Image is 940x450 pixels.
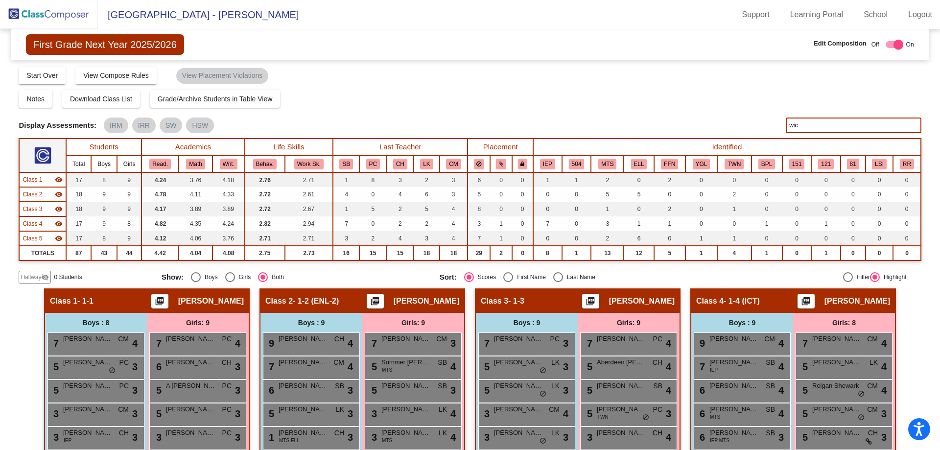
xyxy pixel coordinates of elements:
span: [PERSON_NAME] [178,296,244,306]
input: Search... [786,118,921,133]
td: 44 [117,246,141,261]
td: 4 [440,202,468,216]
td: 3 [333,231,359,246]
mat-icon: picture_as_pdf [800,296,812,310]
th: Individualized Education Plan [533,156,562,172]
span: Show: [162,273,184,282]
span: - 1-3 [508,296,524,306]
td: 0 [811,231,841,246]
td: 2 [414,216,439,231]
td: 2 [359,231,386,246]
td: 13 [591,246,624,261]
td: 0 [893,246,920,261]
td: 1 [811,216,841,231]
th: Young for grade level [685,156,717,172]
td: 2 [717,187,752,202]
td: 0 [811,172,841,187]
a: Logout [900,7,940,23]
td: 0 [533,231,562,246]
th: Keep away students [468,156,490,172]
td: 3 [591,216,624,231]
th: Identified [533,139,921,156]
td: 4.18 [212,172,245,187]
td: 6 [624,231,654,246]
td: 4 [386,231,414,246]
td: 0 [685,202,717,216]
span: Class 5 [23,234,42,243]
th: Placement [468,139,533,156]
td: 2.75 [245,246,285,261]
td: 1 [333,202,359,216]
td: 0 [512,246,533,261]
button: Grade/Archive Students in Table View [150,90,281,108]
button: CH [393,159,407,169]
td: Melissa Tuorto-Jordan - 1-3 [19,202,66,216]
td: 2.72 [245,202,285,216]
td: 2.76 [245,172,285,187]
td: 0 [752,231,782,246]
td: 2.72 [245,187,285,202]
td: 1 [562,246,591,261]
button: Print Students Details [798,294,815,308]
div: Boys [201,273,218,282]
td: 2.94 [285,216,333,231]
td: 0 [685,172,717,187]
span: - 1-2 (ENL-2) [293,296,339,306]
span: Grade/Archive Students in Table View [158,95,273,103]
th: Twins [717,156,752,172]
td: 1 [562,172,591,187]
th: Patricia Capobianco [359,156,386,172]
td: 3.76 [179,172,212,187]
td: 8 [359,172,386,187]
td: 0 [717,216,752,231]
td: 0 [562,231,591,246]
td: 0 [654,231,685,246]
th: Referred to MTSS [591,156,624,172]
td: 4.24 [141,172,179,187]
td: 5 [468,187,490,202]
td: 0 [893,187,920,202]
button: IEP [540,159,555,169]
button: BPL [758,159,775,169]
td: 0 [866,216,893,231]
td: 3.76 [212,231,245,246]
td: 17 [66,216,91,231]
td: Logan Lemorocco - 1-2 (ENL-2) [19,187,66,202]
div: Scores [474,273,496,282]
span: 0 Students [54,273,82,282]
td: 18 [440,246,468,261]
td: 1 [490,231,512,246]
mat-chip: IRM [104,118,128,133]
td: 3.89 [212,202,245,216]
td: 0 [841,246,866,261]
mat-icon: visibility [55,235,63,242]
td: 2.73 [285,246,333,261]
td: 4.35 [179,216,212,231]
button: CM [446,159,461,169]
td: 5 [654,246,685,261]
td: 3 [468,216,490,231]
mat-chip: HSW [186,118,214,133]
td: 0 [512,202,533,216]
span: Sort: [440,273,457,282]
td: 1 [752,216,782,231]
td: 12 [624,246,654,261]
td: 2 [654,202,685,216]
button: Print Students Details [151,294,168,308]
td: 0 [841,216,866,231]
td: 18 [66,202,91,216]
th: Claudia Marino [440,156,468,172]
td: 4.78 [141,187,179,202]
th: Lorrie Keeley [414,156,439,172]
mat-radio-group: Select an option [162,272,432,282]
td: 9 [91,202,117,216]
span: [PERSON_NAME] [394,296,459,306]
td: 0 [841,187,866,202]
td: 2 [414,172,439,187]
span: Download Class List [70,95,132,103]
mat-chip: IRR [132,118,156,133]
td: 4 [386,187,414,202]
td: 2.71 [245,231,285,246]
td: 9 [117,231,141,246]
td: 0 [841,202,866,216]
